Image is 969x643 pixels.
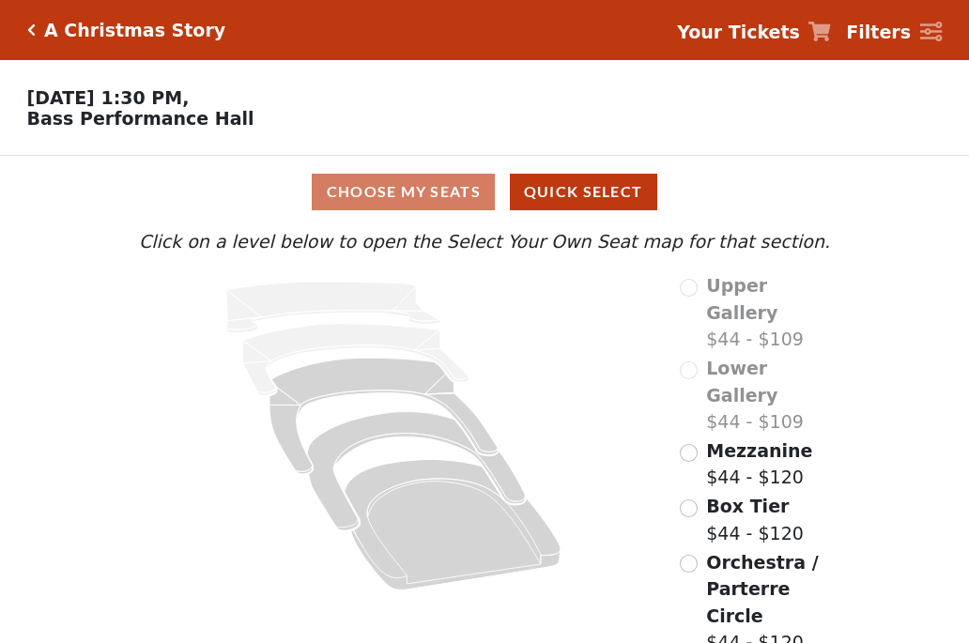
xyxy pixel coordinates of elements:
p: Click on a level below to open the Select Your Own Seat map for that section. [134,228,835,255]
span: Lower Gallery [706,358,777,406]
label: $44 - $120 [706,493,804,546]
strong: Your Tickets [677,22,800,42]
path: Lower Gallery - Seats Available: 0 [243,324,469,395]
label: $44 - $120 [706,437,812,491]
h5: A Christmas Story [44,20,225,41]
label: $44 - $109 [706,355,835,436]
a: Click here to go back to filters [27,23,36,37]
span: Upper Gallery [706,275,777,323]
span: Orchestra / Parterre Circle [706,552,818,626]
a: Filters [846,19,942,46]
span: Mezzanine [706,440,812,461]
a: Your Tickets [677,19,831,46]
button: Quick Select [510,174,657,210]
strong: Filters [846,22,911,42]
label: $44 - $109 [706,272,835,353]
path: Orchestra / Parterre Circle - Seats Available: 117 [345,460,561,590]
path: Upper Gallery - Seats Available: 0 [226,282,440,333]
span: Box Tier [706,496,789,516]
